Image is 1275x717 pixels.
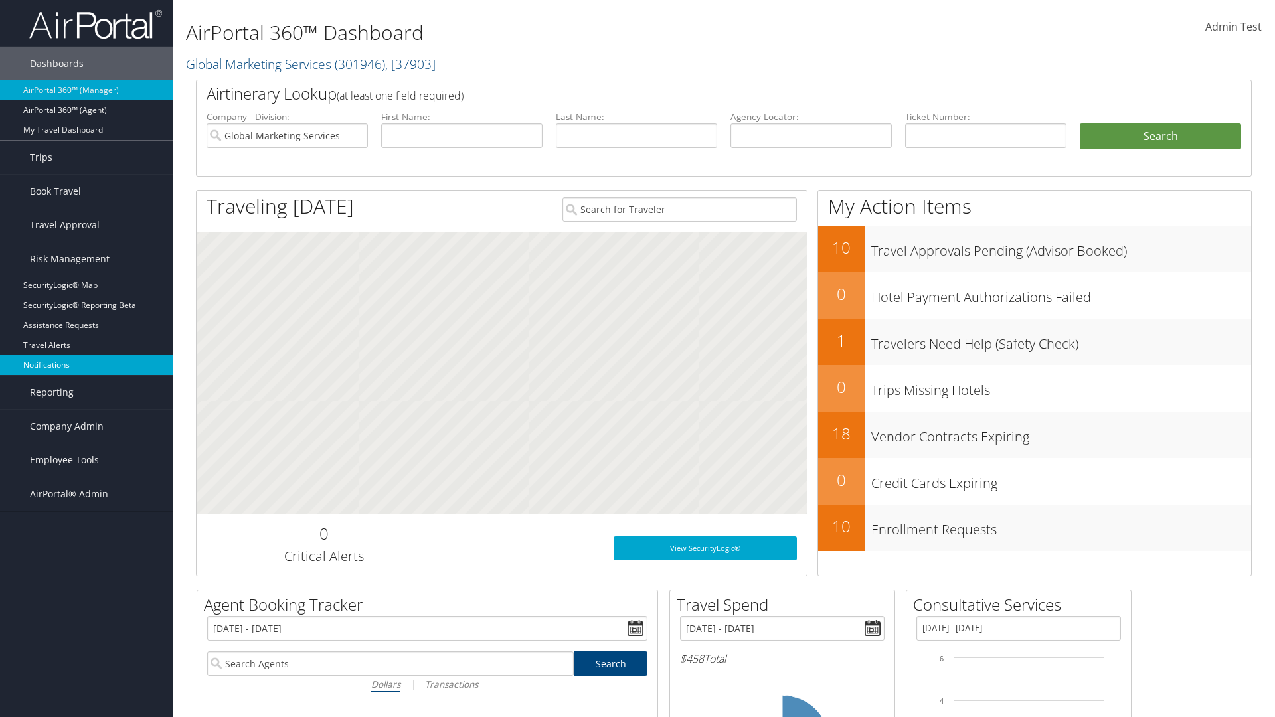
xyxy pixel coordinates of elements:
span: (at least one field required) [337,88,464,103]
label: Agency Locator: [730,110,892,123]
span: Admin Test [1205,19,1262,34]
h2: Travel Spend [677,594,894,616]
span: , [ 37903 ] [385,55,436,73]
input: Search for Traveler [562,197,797,222]
h2: 0 [818,283,865,305]
h1: Traveling [DATE] [207,193,354,220]
label: Last Name: [556,110,717,123]
h2: 0 [818,469,865,491]
span: Dashboards [30,47,84,80]
a: 0Credit Cards Expiring [818,458,1251,505]
a: 10Travel Approvals Pending (Advisor Booked) [818,226,1251,272]
i: Dollars [371,678,400,690]
input: Search Agents [207,651,574,676]
a: 18Vendor Contracts Expiring [818,412,1251,458]
span: Trips [30,141,52,174]
h2: 0 [207,522,441,545]
h6: Total [680,651,885,666]
span: Employee Tools [30,443,99,477]
h2: 10 [818,236,865,259]
label: Company - Division: [207,110,368,123]
span: Reporting [30,376,74,409]
h1: My Action Items [818,193,1251,220]
i: Transactions [425,678,478,690]
h2: Consultative Services [913,594,1131,616]
a: 0Trips Missing Hotels [818,365,1251,412]
h3: Travel Approvals Pending (Advisor Booked) [871,235,1251,260]
span: Travel Approval [30,208,100,242]
h2: 0 [818,376,865,398]
h3: Trips Missing Hotels [871,374,1251,400]
span: $458 [680,651,704,666]
h3: Vendor Contracts Expiring [871,421,1251,446]
a: 1Travelers Need Help (Safety Check) [818,319,1251,365]
span: Risk Management [30,242,110,276]
a: 10Enrollment Requests [818,505,1251,551]
img: airportal-logo.png [29,9,162,40]
h3: Travelers Need Help (Safety Check) [871,328,1251,353]
h1: AirPortal 360™ Dashboard [186,19,903,46]
h3: Hotel Payment Authorizations Failed [871,281,1251,307]
tspan: 4 [940,697,944,705]
h2: 1 [818,329,865,352]
a: View SecurityLogic® [614,536,797,560]
tspan: 6 [940,655,944,663]
h2: 10 [818,515,865,538]
a: Search [574,651,648,676]
a: Global Marketing Services [186,55,436,73]
h2: Agent Booking Tracker [204,594,657,616]
button: Search [1080,123,1241,150]
span: Book Travel [30,175,81,208]
span: Company Admin [30,410,104,443]
h3: Critical Alerts [207,547,441,566]
div: | [207,676,647,692]
span: ( 301946 ) [335,55,385,73]
h2: Airtinerary Lookup [207,82,1153,105]
a: 0Hotel Payment Authorizations Failed [818,272,1251,319]
a: Admin Test [1205,7,1262,48]
label: First Name: [381,110,543,123]
h3: Enrollment Requests [871,514,1251,539]
h3: Credit Cards Expiring [871,467,1251,493]
label: Ticket Number: [905,110,1066,123]
h2: 18 [818,422,865,445]
span: AirPortal® Admin [30,477,108,511]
